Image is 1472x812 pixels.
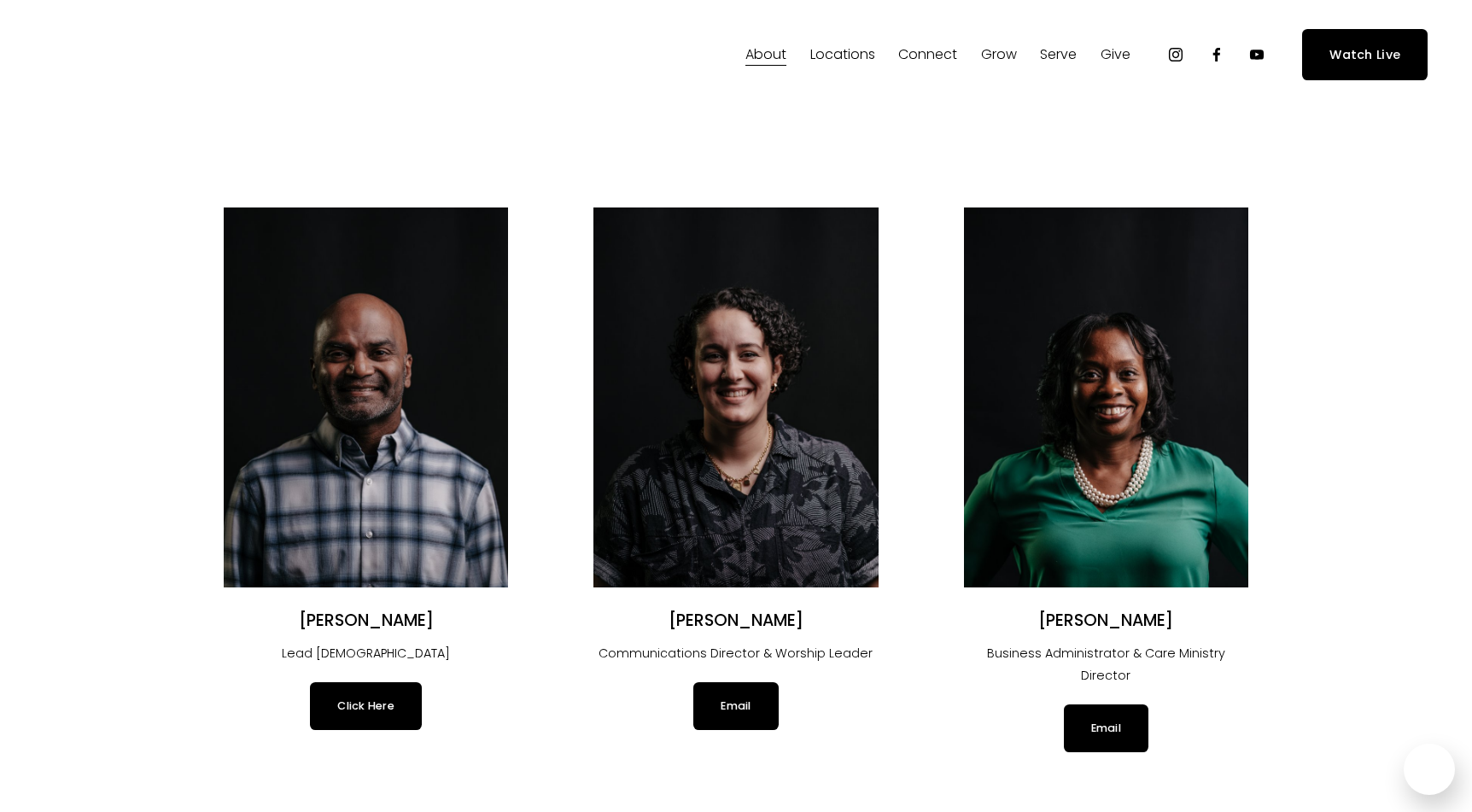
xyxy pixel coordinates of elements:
[810,41,875,68] a: folder dropdown
[745,41,786,68] a: folder dropdown
[1208,46,1225,63] a: Facebook
[44,38,283,72] img: Fellowship Memphis
[593,610,878,632] h2: [PERSON_NAME]
[693,682,778,730] a: Email
[224,610,508,632] h2: [PERSON_NAME]
[593,207,878,587] img: Angélica Smith
[898,43,957,67] span: Connect
[1040,43,1077,67] span: Serve
[981,43,1017,67] span: Grow
[898,41,957,68] a: folder dropdown
[745,43,786,67] span: About
[981,41,1017,68] a: folder dropdown
[1302,29,1428,79] a: Watch Live
[810,43,875,67] span: Locations
[964,643,1248,687] p: Business Administrator & Care Ministry Director
[1064,704,1148,752] a: Email
[224,643,508,665] p: Lead [DEMOGRAPHIC_DATA]
[1101,43,1130,67] span: Give
[1101,41,1130,68] a: folder dropdown
[964,610,1248,632] h2: [PERSON_NAME]
[1167,46,1184,63] a: Instagram
[310,682,422,730] a: Click Here
[1040,41,1077,68] a: folder dropdown
[593,643,878,665] p: Communications Director & Worship Leader
[1248,46,1265,63] a: YouTube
